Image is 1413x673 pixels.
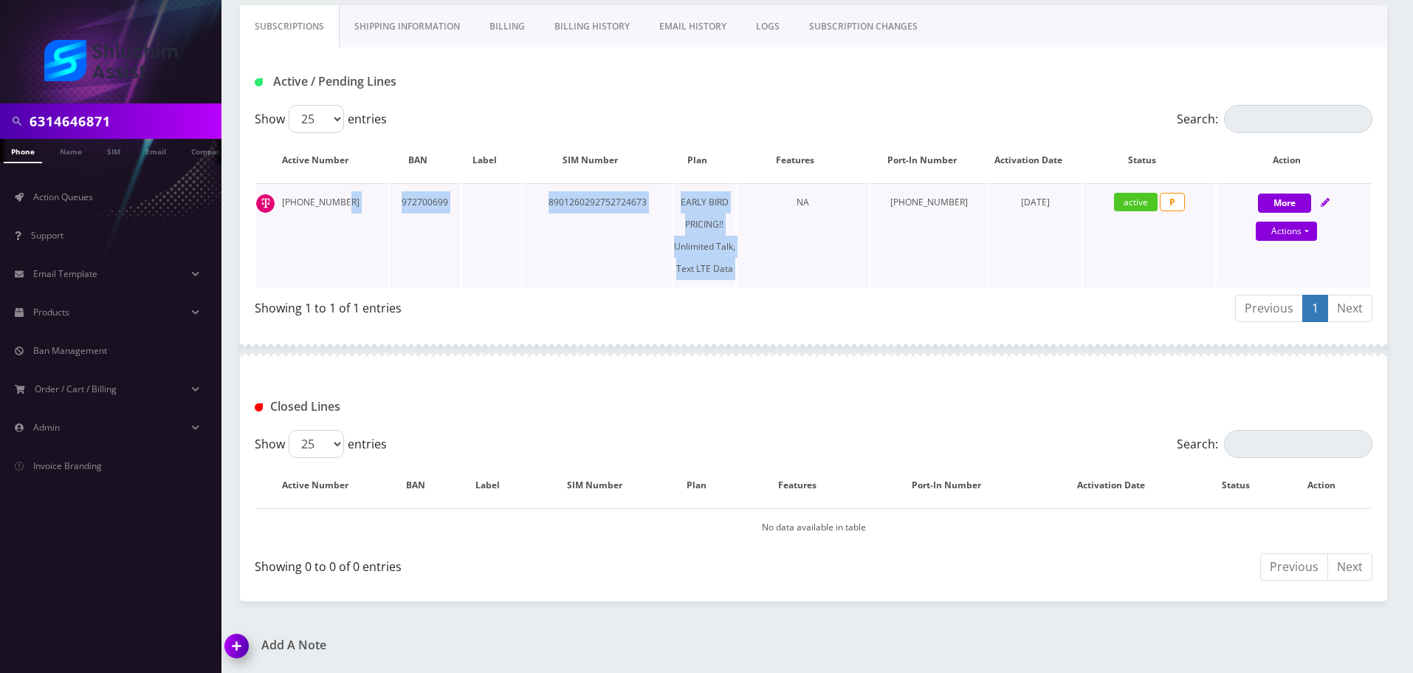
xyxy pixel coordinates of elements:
[870,183,989,287] td: [PHONE_NUMBER]
[1256,222,1317,241] a: Actions
[644,5,741,48] a: EMAIL HISTORY
[1160,193,1185,211] span: P
[1235,295,1303,322] a: Previous
[1260,553,1328,581] a: Previous
[256,464,388,507] th: Active Number: activate to sort column descending
[255,552,802,575] div: Showing 0 to 0 of 0 entries
[255,403,263,411] img: Closed Lines
[673,139,735,182] th: Plan: activate to sort column ascending
[872,464,1036,507] th: Port-In Number: activate to sort column ascending
[184,139,233,162] a: Company
[475,5,540,48] a: Billing
[1114,193,1158,211] span: active
[1217,139,1371,182] th: Action: activate to sort column ascending
[523,139,672,182] th: SIM Number: activate to sort column ascending
[989,139,1082,182] th: Activation Date: activate to sort column ascending
[33,267,97,280] span: Email Template
[1083,139,1215,182] th: Status: activate to sort column ascending
[1177,105,1372,133] label: Search:
[1224,430,1372,458] input: Search:
[255,105,387,133] label: Show entries
[255,75,613,89] h1: Active / Pending Lines
[1302,295,1328,322] a: 1
[462,139,522,182] th: Label: activate to sort column ascending
[138,139,173,162] a: Email
[255,293,802,317] div: Showing 1 to 1 of 1 entries
[256,508,1371,546] td: No data available in table
[738,464,870,507] th: Features: activate to sort column ascending
[390,464,456,507] th: BAN: activate to sort column ascending
[33,191,93,203] span: Action Queues
[1177,430,1372,458] label: Search:
[30,107,218,135] input: Search in Company
[44,40,177,81] img: Shluchim Assist
[523,183,672,287] td: 8901260292752724673
[340,5,475,48] a: Shipping Information
[31,229,63,242] span: Support
[52,139,89,162] a: Name
[256,183,388,287] td: [PHONE_NUMBER]
[33,460,102,472] span: Invoice Branding
[289,430,344,458] select: Showentries
[390,183,461,287] td: 972700699
[671,464,738,507] th: Plan: activate to sort column ascending
[534,464,670,507] th: SIM Number: activate to sort column ascending
[673,183,735,287] td: EARLY BIRD PRICING!! Unlimited Talk, Text LTE Data
[1224,105,1372,133] input: Search:
[390,139,461,182] th: BAN: activate to sort column ascending
[540,5,644,48] a: Billing History
[256,194,275,213] img: t_img.png
[741,5,794,48] a: LOGS
[737,139,869,182] th: Features: activate to sort column ascending
[1327,553,1372,581] a: Next
[240,5,340,48] a: Subscriptions
[33,306,69,318] span: Products
[255,400,613,414] h1: Closed Lines
[1037,464,1200,507] th: Activation Date: activate to sort column ascending
[1021,196,1050,208] span: [DATE]
[255,430,387,458] label: Show entries
[256,139,388,182] th: Active Number: activate to sort column ascending
[794,5,932,48] a: SUBSCRIPTION CHANGES
[737,183,869,287] td: NA
[255,78,263,86] img: Active / Pending Lines
[289,105,344,133] select: Showentries
[33,344,107,357] span: Ban Management
[1327,295,1372,322] a: Next
[225,638,802,652] a: Add A Note
[1287,464,1371,507] th: Action : activate to sort column ascending
[1258,194,1311,213] button: More
[458,464,534,507] th: Label: activate to sort column ascending
[100,139,128,162] a: SIM
[870,139,989,182] th: Port-In Number: activate to sort column ascending
[1201,464,1285,507] th: Status: activate to sort column ascending
[33,421,60,434] span: Admin
[4,139,42,163] a: Phone
[35,383,117,395] span: Order / Cart / Billing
